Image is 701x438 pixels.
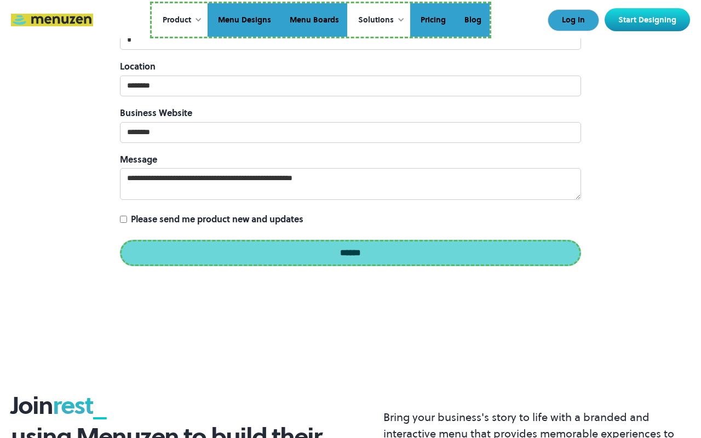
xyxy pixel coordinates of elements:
a: Start Designing [605,8,690,31]
span: _ [93,388,106,422]
a: Menu Designs [208,3,279,37]
a: Pricing [410,3,454,37]
h3: Join [11,390,335,421]
label: Message [120,154,581,166]
a: Blog [454,3,490,37]
label: Location [120,61,581,73]
a: Menu Boards [279,3,347,37]
div: Solutions [358,14,394,26]
div: Product [163,14,191,26]
span: Please send me product new and updates [131,214,303,226]
span: rest [53,388,93,422]
div: Product [152,3,208,37]
div: Solutions [347,3,410,37]
input: Please send me product new and updates [120,216,127,223]
label: Business Website [120,107,581,119]
a: Log In [548,9,599,31]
